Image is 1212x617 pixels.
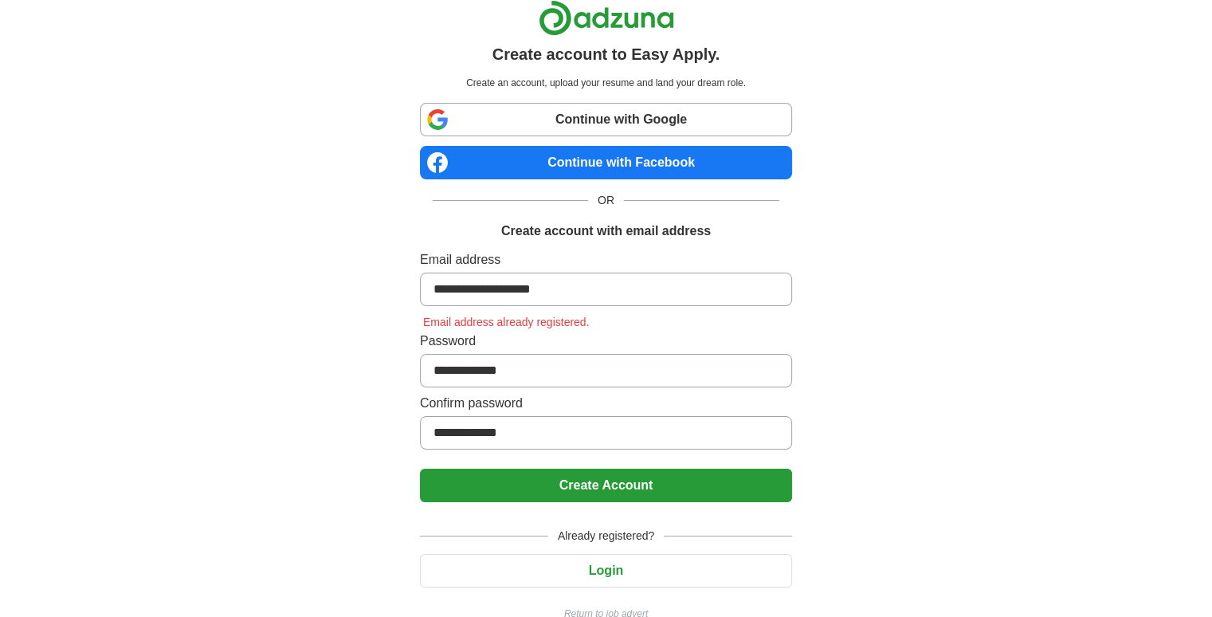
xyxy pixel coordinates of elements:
a: Continue with Google [420,103,792,136]
a: Login [420,564,792,577]
span: OR [588,192,624,209]
h1: Create account with email address [501,222,711,241]
label: Confirm password [420,394,792,413]
p: Create an account, upload your resume and land your dream role. [423,76,789,90]
h1: Create account to Easy Apply. [492,42,720,66]
label: Password [420,332,792,351]
span: Already registered? [548,528,664,544]
span: Email address already registered. [420,316,593,328]
button: Create Account [420,469,792,502]
label: Email address [420,250,792,269]
button: Login [420,554,792,588]
a: Continue with Facebook [420,146,792,179]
